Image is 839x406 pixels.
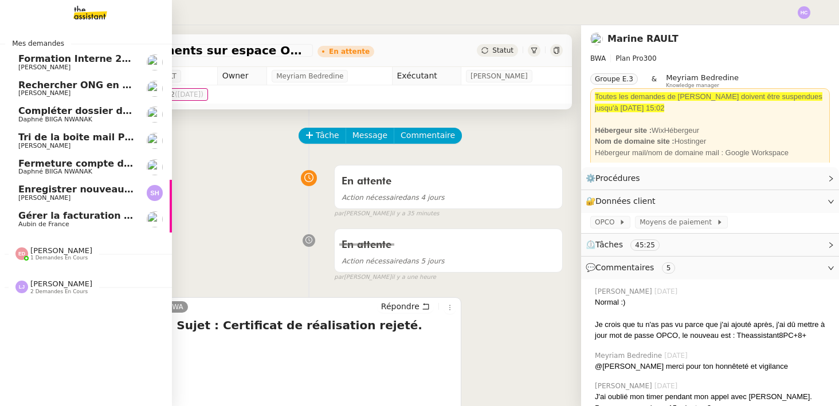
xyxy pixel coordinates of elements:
span: Aubin de France [18,220,69,228]
span: Formation Interne 2 - [PERSON_NAME] [18,53,217,64]
span: [DATE] [654,381,680,391]
span: [DATE] [654,286,680,297]
img: users%2FKPVW5uJ7nAf2BaBJPZnFMauzfh73%2Favatar%2FDigitalCollectionThumbnailHandler.jpeg [147,159,163,175]
span: Tâches [595,240,623,249]
img: users%2Fa6PbEmLwvGXylUqKytRPpDpAx153%2Favatar%2Ffanny.png [147,54,163,70]
span: Action nécessaire [342,194,402,202]
h4: Re: [Looking Pro] Sujet : Certificat de réalisation rejeté. [60,317,456,333]
span: Tri de la boite mail PERSO - 26 septembre 2025 [18,132,263,143]
img: users%2FKPVW5uJ7nAf2BaBJPZnFMauzfh73%2Favatar%2FDigitalCollectionThumbnailHandler.jpeg [147,107,163,123]
span: par [334,209,344,219]
div: ⚙️Procédures [581,167,839,190]
span: Action nécessaire [342,257,402,265]
span: Knowledge manager [666,82,719,89]
button: Message [346,128,394,144]
span: 2 demandes en cours [30,289,88,295]
span: En attente [342,240,391,250]
span: Données client [595,196,656,206]
span: 300 [644,54,657,62]
span: Déposer documents sur espace OPCO [60,45,308,56]
span: Moyens de paiement [640,216,716,228]
span: Toutes les demandes de [PERSON_NAME] doivent être suspendues jusqu'à [DATE] 15:02 [595,92,822,112]
span: Meyriam Bedredine [595,350,664,361]
img: users%2FTDxDvmCjFdN3QFePFNGdQUcJcQk1%2Favatar%2F0cfb3a67-8790-4592-a9ec-92226c678442 [147,133,163,149]
div: Je crois que tu n'as pas vu parce que j'ai ajouté après, j'ai dû mettre à jour mot de passe OPCO,... [595,319,830,341]
span: OPCO [595,216,619,228]
span: il y a une heure [391,273,436,282]
span: ⏲️ [586,240,669,249]
img: svg [147,185,163,201]
div: @[PERSON_NAME] merci pour ton honnêteté et vigilance [595,361,830,372]
img: svg [15,281,28,293]
span: En attente [342,176,391,187]
span: [PERSON_NAME] [18,89,70,97]
span: [PERSON_NAME] [595,286,654,297]
nz-tag: 5 [662,262,676,274]
span: [PERSON_NAME] [595,381,654,391]
strong: Nom de domaine site : [595,137,675,145]
span: ([DATE]) [175,90,203,98]
span: Rechercher ONG en [GEOGRAPHIC_DATA] et lancer campagne [18,80,335,90]
span: & [652,73,657,88]
button: Répondre [377,300,434,313]
span: Plan Pro [615,54,643,62]
span: Mes demandes [5,38,71,49]
span: [PERSON_NAME] [18,64,70,71]
span: Meyriam Bedredine [276,70,343,82]
p: 👍 [60,339,456,382]
button: Tâche [299,128,346,144]
img: users%2FSclkIUIAuBOhhDrbgjtrSikBoD03%2Favatar%2F48cbc63d-a03d-4817-b5bf-7f7aeed5f2a9 [147,211,163,227]
span: Enregistrer nouveau client et contrat [18,184,211,195]
div: Hostinger [595,136,825,147]
span: [PERSON_NAME] [18,142,70,149]
span: Procédures [595,174,640,183]
span: Commentaire [401,129,455,142]
span: 💬 [586,263,680,272]
span: [PERSON_NAME] [18,194,70,202]
span: Fermeture compte domiciliation Kandbaz [18,158,232,169]
a: Marine RAULT [607,33,679,44]
img: svg [798,6,810,19]
td: Exécutant [392,67,461,85]
span: Daphné BIIGA NWANAK [18,168,92,175]
div: WixHébergeur [595,125,825,136]
img: svg [15,247,28,260]
span: Compléter dossier domiciliation asso sur Se Domicilier [18,105,301,116]
span: Tâche [316,129,339,142]
strong: Hébergeur site : [595,126,652,135]
div: Normal :) [595,297,830,308]
small: [PERSON_NAME] [334,273,436,282]
span: 1 demandes en cours [30,255,88,261]
div: En attente [329,48,370,55]
span: [DATE] [664,350,690,361]
span: ⚙️ [586,172,645,185]
span: Message [352,129,387,142]
nz-tag: Groupe E.3 [590,73,638,85]
span: Répondre [381,301,420,312]
div: Hébergeur mail/nom de domaine mail : Google Workspace [595,147,825,159]
span: dans 4 jours [342,194,444,202]
span: [PERSON_NAME] [471,70,528,82]
span: 🔐 [586,195,660,208]
span: [PERSON_NAME] [30,246,92,255]
button: Commentaire [394,128,462,144]
app-user-label: Knowledge manager [666,73,739,88]
img: users%2FWH1OB8fxGAgLOjAz1TtlPPgOcGL2%2Favatar%2F32e28291-4026-4208-b892-04f74488d877 [147,81,163,97]
img: users%2Fo4K84Ijfr6OOM0fa5Hz4riIOf4g2%2Favatar%2FChatGPT%20Image%201%20aou%CC%82t%202025%2C%2010_2... [590,33,603,45]
small: [PERSON_NAME] [334,209,439,219]
td: Owner [217,67,267,85]
span: dans 5 jours [342,257,444,265]
span: [PERSON_NAME] [30,279,92,288]
div: ⏲️Tâches 45:25 [581,234,839,256]
p: Marine a réagi depuis [60,388,456,399]
span: par [334,273,344,282]
span: Commentaires [595,263,654,272]
nz-tag: 45:25 [630,239,660,251]
span: Meyriam Bedredine [666,73,739,82]
div: 💬Commentaires 5 [581,257,839,279]
span: Gérer la facturation des avenants [18,210,193,221]
div: 🔐Données client [581,190,839,212]
span: il y a 35 minutes [391,209,440,219]
span: Daphné BIIGA NWANAK [18,116,92,123]
span: BWA [590,54,606,62]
